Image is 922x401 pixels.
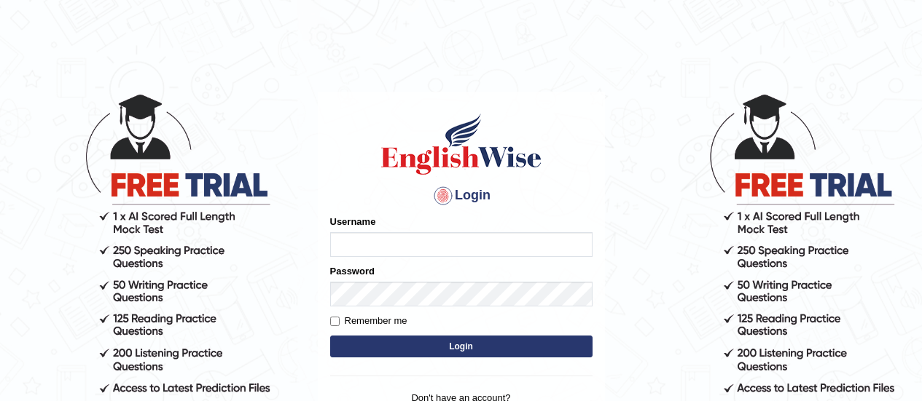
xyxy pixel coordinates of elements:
[330,215,376,229] label: Username
[330,264,375,278] label: Password
[378,111,544,177] img: Logo of English Wise sign in for intelligent practice with AI
[330,314,407,328] label: Remember me
[330,317,340,326] input: Remember me
[330,184,593,207] h4: Login
[330,336,593,357] button: Login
